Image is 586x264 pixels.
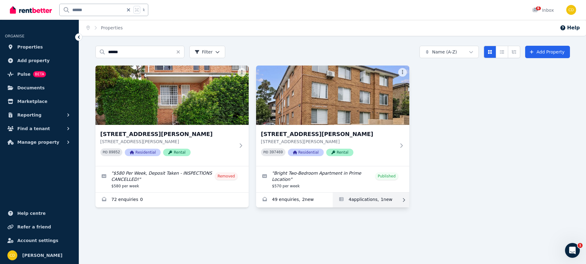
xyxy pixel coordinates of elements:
[256,66,409,125] img: 10/52 Weston St, Harris Park
[17,223,51,231] span: Refer a friend
[508,46,520,58] button: Expanded list view
[5,136,74,148] button: Manage property
[17,111,41,119] span: Reporting
[189,46,226,58] button: Filter
[525,46,570,58] a: Add Property
[17,210,46,217] span: Help centre
[5,95,74,108] a: Marketplace
[101,25,123,30] a: Properties
[333,193,409,207] a: Applications for 10/52 Weston St, Harris Park
[176,46,184,58] button: Clear search
[22,252,62,259] span: [PERSON_NAME]
[100,130,235,138] h3: [STREET_ADDRESS][PERSON_NAME]
[163,149,190,156] span: Rental
[17,98,47,105] span: Marketplace
[5,41,74,53] a: Properties
[484,46,520,58] div: View options
[95,166,249,192] a: Edit listing: $580 Per Week, Deposit Taken - INSPECTIONS CANCELLED!
[17,70,31,78] span: Pulse
[100,138,235,145] p: [STREET_ADDRESS][PERSON_NAME]
[95,66,249,166] a: 1/45A Weston Street, Harris Park[STREET_ADDRESS][PERSON_NAME][STREET_ADDRESS][PERSON_NAME]PID 898...
[532,7,554,13] div: Inbox
[10,5,52,15] img: RentBetter
[17,43,43,51] span: Properties
[578,243,583,248] span: 1
[261,130,396,138] h3: [STREET_ADDRESS][PERSON_NAME]
[33,71,46,77] span: BETA
[17,84,45,92] span: Documents
[5,234,74,247] a: Account settings
[95,193,249,207] a: Enquiries for 1/45A Weston Street, Harris Park
[269,150,283,155] code: 397469
[536,6,541,10] span: 6
[256,66,409,166] a: 10/52 Weston St, Harris Park[STREET_ADDRESS][PERSON_NAME][STREET_ADDRESS][PERSON_NAME]PID 397469R...
[17,125,50,132] span: Find a tenant
[398,68,407,77] button: More options
[5,109,74,121] button: Reporting
[256,193,333,207] a: Enquiries for 10/52 Weston St, Harris Park
[432,49,457,55] span: Name (A-Z)
[5,82,74,94] a: Documents
[496,46,508,58] button: Compact list view
[288,149,324,156] span: Residential
[566,5,576,15] img: Chris Dimitropoulos
[261,138,396,145] p: [STREET_ADDRESS][PERSON_NAME]
[95,66,249,125] img: 1/45A Weston Street, Harris Park
[5,221,74,233] a: Refer a friend
[79,20,130,36] nav: Breadcrumb
[5,68,74,80] a: PulseBETA
[5,54,74,67] a: Add property
[103,151,108,154] small: PID
[5,122,74,135] button: Find a tenant
[17,57,50,64] span: Add property
[7,250,17,260] img: Chris Dimitropoulos
[419,46,479,58] button: Name (A-Z)
[195,49,213,55] span: Filter
[17,237,58,244] span: Account settings
[17,138,59,146] span: Manage property
[5,34,24,38] span: ORGANISE
[263,151,268,154] small: PID
[560,24,580,32] button: Help
[484,46,496,58] button: Card view
[5,207,74,219] a: Help centre
[256,166,409,192] a: Edit listing: Bright Two-Bedroom Apartment in Prime Location
[143,7,145,12] span: k
[125,149,161,156] span: Residential
[238,68,246,77] button: More options
[565,243,580,258] iframe: Intercom live chat
[326,149,353,156] span: Rental
[109,150,120,155] code: 89852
